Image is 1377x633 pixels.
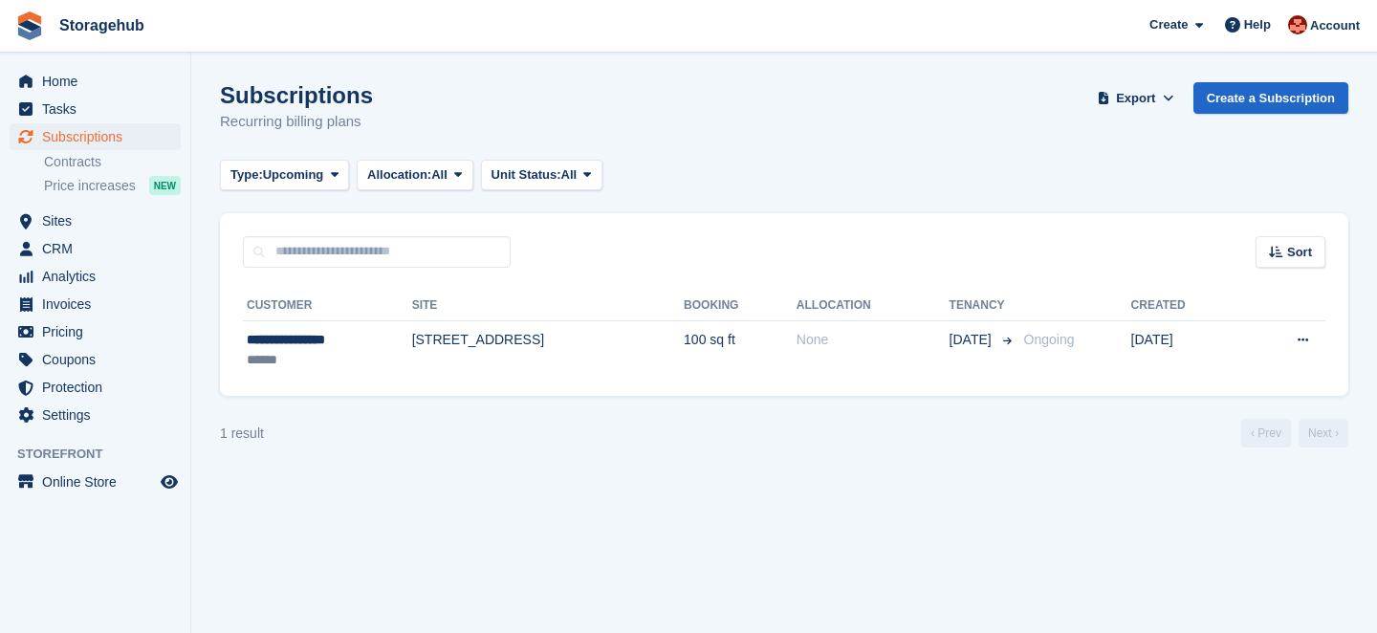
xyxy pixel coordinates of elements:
a: menu [10,346,181,373]
span: Help [1244,15,1271,34]
a: Price increases NEW [44,175,181,196]
th: Booking [684,291,797,321]
th: Allocation [797,291,950,321]
span: Coupons [42,346,157,373]
a: Create a Subscription [1193,82,1348,114]
span: Price increases [44,177,136,195]
a: menu [10,235,181,262]
a: Previous [1241,419,1291,447]
span: Account [1310,16,1360,35]
a: menu [10,469,181,495]
button: Type: Upcoming [220,160,349,191]
span: Tasks [42,96,157,122]
span: Type: [230,165,263,185]
th: Site [412,291,684,321]
th: Customer [243,291,412,321]
p: Recurring billing plans [220,111,373,133]
span: Allocation: [367,165,431,185]
h1: Subscriptions [220,82,373,108]
a: menu [10,68,181,95]
span: Analytics [42,263,157,290]
a: menu [10,402,181,428]
a: menu [10,207,181,234]
span: Sort [1287,243,1312,262]
td: 100 sq ft [684,320,797,381]
th: Tenancy [950,291,1016,321]
span: Storefront [17,445,190,464]
span: Upcoming [263,165,324,185]
a: menu [10,96,181,122]
span: [DATE] [950,330,995,350]
nav: Page [1237,419,1352,447]
a: menu [10,291,181,317]
span: Protection [42,374,157,401]
img: stora-icon-8386f47178a22dfd0bd8f6a31ec36ba5ce8667c1dd55bd0f319d3a0aa187defe.svg [15,11,44,40]
th: Created [1131,291,1243,321]
span: Subscriptions [42,123,157,150]
a: menu [10,318,181,345]
a: Preview store [158,470,181,493]
div: 1 result [220,424,264,444]
span: Settings [42,402,157,428]
a: Storagehub [52,10,152,41]
div: NEW [149,176,181,195]
span: Pricing [42,318,157,345]
button: Allocation: All [357,160,473,191]
a: menu [10,263,181,290]
span: Invoices [42,291,157,317]
a: Contracts [44,153,181,171]
span: Unit Status: [492,165,561,185]
a: menu [10,374,181,401]
span: Ongoing [1024,332,1075,347]
a: Next [1299,419,1348,447]
span: All [561,165,578,185]
span: CRM [42,235,157,262]
span: All [431,165,448,185]
span: Create [1149,15,1188,34]
div: None [797,330,950,350]
span: Export [1116,89,1155,108]
button: Unit Status: All [481,160,602,191]
td: [STREET_ADDRESS] [412,320,684,381]
img: Nick [1288,15,1307,34]
td: [DATE] [1131,320,1243,381]
span: Home [42,68,157,95]
span: Online Store [42,469,157,495]
button: Export [1094,82,1178,114]
a: menu [10,123,181,150]
span: Sites [42,207,157,234]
